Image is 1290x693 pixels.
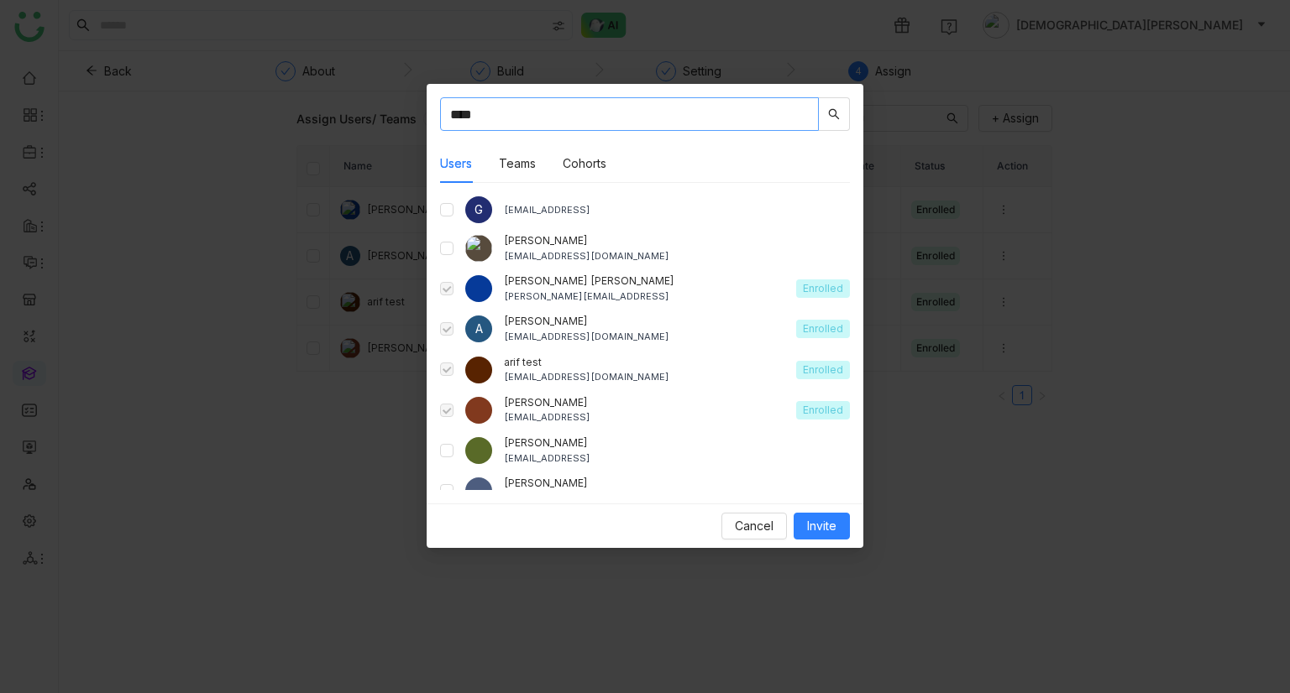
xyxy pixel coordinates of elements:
[563,154,606,173] button: Cohorts
[504,249,850,263] div: [EMAIL_ADDRESS][DOMAIN_NAME]
[504,435,850,451] div: [PERSON_NAME]
[465,477,492,504] img: 685417580ab8ba194f5a36ce
[504,289,784,304] div: [PERSON_NAME][EMAIL_ADDRESS]
[504,233,850,249] div: [PERSON_NAME]
[504,451,850,466] div: [EMAIL_ADDRESS]
[735,517,773,535] span: Cancel
[721,513,787,539] button: Cancel
[504,370,784,384] div: [EMAIL_ADDRESS][DOMAIN_NAME]
[504,203,850,217] div: [EMAIL_ADDRESS]
[504,395,784,411] div: [PERSON_NAME]
[796,320,850,338] div: Enrolled
[796,401,850,419] div: Enrolled
[796,361,850,379] div: Enrolled
[475,202,483,216] span: G
[504,330,784,344] div: [EMAIL_ADDRESS][DOMAIN_NAME]
[504,476,850,492] div: [PERSON_NAME]
[504,410,784,425] div: [EMAIL_ADDRESS]
[807,517,836,535] span: Invite
[504,355,784,371] div: arif test
[440,154,472,173] button: Users
[465,397,492,424] img: 684a9aedde261c4b36a3ced9
[504,274,784,289] div: [PERSON_NAME] [PERSON_NAME]
[794,513,850,539] button: Invite
[796,279,850,298] div: Enrolled
[475,321,483,336] span: A
[465,235,492,262] img: 684fd8469a55a50394c15cc7
[504,314,784,330] div: [PERSON_NAME]
[465,357,492,383] img: 684abccfde261c4b36a4c026
[465,275,492,302] img: 684a9b57de261c4b36a3d29f
[465,437,492,464] img: 6860d480bc89cb0674c8c7e9
[499,154,536,173] button: Teams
